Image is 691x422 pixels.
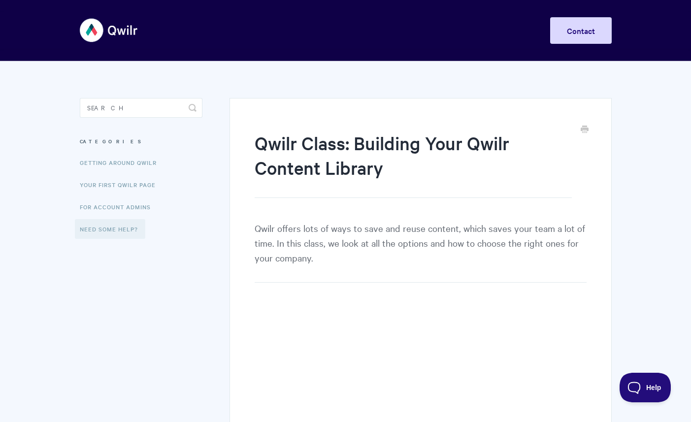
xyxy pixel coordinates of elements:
[80,12,138,49] img: Qwilr Help Center
[581,125,589,135] a: Print this Article
[75,219,145,239] a: Need Some Help?
[550,17,612,44] a: Contact
[255,130,571,198] h1: Qwilr Class: Building Your Qwilr Content Library
[80,197,158,217] a: For Account Admins
[620,373,671,402] iframe: Toggle Customer Support
[255,221,586,283] p: Qwilr offers lots of ways to save and reuse content, which saves your team a lot of time. In this...
[80,175,163,195] a: Your First Qwilr Page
